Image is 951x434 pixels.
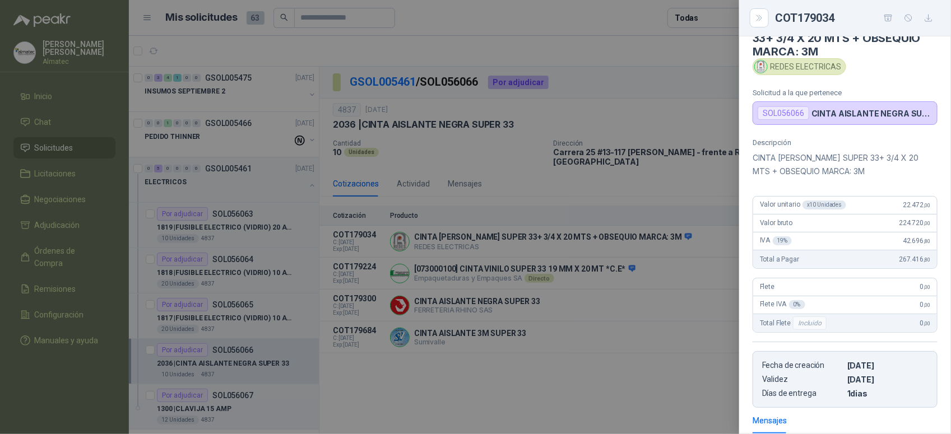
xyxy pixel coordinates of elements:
[760,316,829,330] span: Total Flete
[753,138,938,147] p: Descripción
[753,58,846,75] div: REDES ELECTRICAS
[899,255,930,263] span: 267.416
[847,375,928,384] p: [DATE]
[924,320,930,326] span: ,00
[847,361,928,370] p: [DATE]
[920,301,930,309] span: 0
[775,9,938,27] div: COT179034
[758,106,809,120] div: SOL056066
[753,11,766,25] button: Close
[924,284,930,290] span: ,00
[802,200,846,209] div: x 10 Unidades
[760,255,799,263] span: Total a Pagar
[753,88,938,97] p: Solicitud a la que pertenece
[924,238,930,244] span: ,80
[762,375,843,384] p: Validez
[762,389,843,398] p: Días de entrega
[755,60,767,73] img: Company Logo
[920,283,930,291] span: 0
[903,237,930,245] span: 42.696
[920,319,930,327] span: 0
[760,219,792,227] span: Valor bruto
[793,316,827,330] div: Incluido
[760,283,774,291] span: Flete
[811,109,933,118] p: CINTA AISLANTE NEGRA SUPER 33
[924,302,930,308] span: ,00
[847,389,928,398] p: 1 dias
[760,236,792,245] span: IVA
[753,18,938,58] h4: CINTA [PERSON_NAME] SUPER 33+ 3/4 X 20 MTS + OBSEQUIO MARCA: 3M
[924,220,930,226] span: ,00
[924,256,930,263] span: ,80
[773,236,792,245] div: 19 %
[762,361,843,370] p: Fecha de creación
[789,300,805,309] div: 0 %
[760,300,805,309] span: Flete IVA
[753,151,938,178] p: CINTA [PERSON_NAME] SUPER 33+ 3/4 X 20 MTS + OBSEQUIO MARCA: 3M
[903,201,930,209] span: 22.472
[899,219,930,227] span: 224.720
[753,414,787,427] div: Mensajes
[760,200,846,209] span: Valor unitario
[924,202,930,208] span: ,00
